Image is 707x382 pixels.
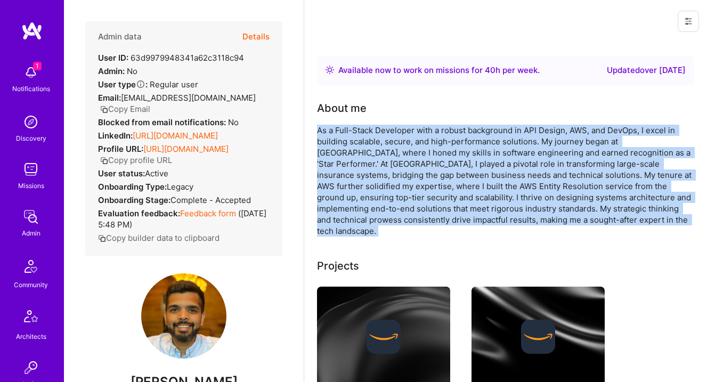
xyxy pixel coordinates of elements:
[317,125,694,237] div: As a Full-Stack Developer with a robust background in API Design, AWS, and DevOps, I excel in bui...
[317,100,367,116] div: About me
[98,79,148,90] strong: User type :
[607,64,686,77] div: Updated over [DATE]
[20,62,42,83] img: bell
[485,65,495,75] span: 40
[98,32,142,42] h4: Admin data
[326,66,334,74] img: Availability
[20,159,42,180] img: teamwork
[20,111,42,133] img: discovery
[98,182,167,192] strong: Onboarding Type:
[338,64,540,77] div: Available now to work on missions for h per week .
[121,93,256,103] span: [EMAIL_ADDRESS][DOMAIN_NAME]
[98,144,143,154] strong: Profile URL:
[145,168,168,178] span: Active
[367,320,401,354] img: Company logo
[98,117,239,128] div: No
[100,105,108,113] i: icon Copy
[100,157,108,165] i: icon Copy
[14,279,48,290] div: Community
[21,21,43,40] img: logo
[98,66,137,77] div: No
[16,331,46,342] div: Architects
[22,227,40,239] div: Admin
[98,234,106,242] i: icon Copy
[98,93,121,103] strong: Email:
[18,180,44,191] div: Missions
[16,133,46,144] div: Discovery
[18,254,44,279] img: Community
[18,305,44,331] img: Architects
[98,131,133,141] strong: LinkedIn:
[521,320,555,354] img: Company logo
[141,273,226,359] img: User Avatar
[98,168,145,178] strong: User status:
[20,357,42,378] img: Invite
[242,21,270,52] button: Details
[98,52,244,63] div: 63d9979948341a62c3118c94
[167,182,193,192] span: legacy
[98,66,125,76] strong: Admin:
[98,195,170,205] strong: Onboarding Stage:
[98,208,180,218] strong: Evaluation feedback:
[100,155,172,166] button: Copy profile URL
[98,208,270,230] div: ( [DATE] 5:48 PM )
[98,117,228,127] strong: Blocked from email notifications:
[100,103,150,115] button: Copy Email
[133,131,218,141] a: [URL][DOMAIN_NAME]
[170,195,251,205] span: Complete - Accepted
[317,258,359,274] div: Projects
[12,83,50,94] div: Notifications
[136,79,145,89] i: Help
[180,208,236,218] a: Feedback form
[98,79,198,90] div: Regular user
[143,144,229,154] a: [URL][DOMAIN_NAME]
[98,232,220,243] button: Copy builder data to clipboard
[98,53,128,63] strong: User ID:
[33,62,42,70] span: 1
[20,206,42,227] img: admin teamwork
